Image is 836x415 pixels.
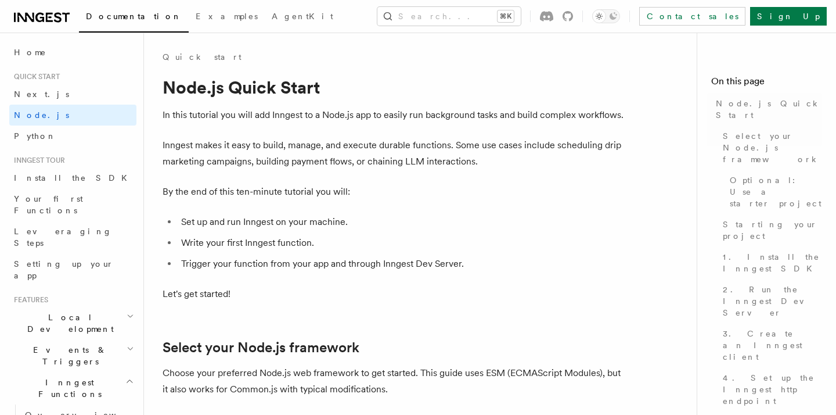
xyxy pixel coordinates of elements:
a: 3. Create an Inngest client [718,323,822,367]
button: Inngest Functions [9,372,136,405]
span: Leveraging Steps [14,227,112,248]
a: Optional: Use a starter project [725,170,822,214]
span: 2. Run the Inngest Dev Server [723,284,822,319]
span: Install the SDK [14,173,134,183]
a: Node.js [9,105,136,126]
span: Local Development [9,312,127,335]
a: AgentKit [265,3,340,31]
a: Starting your project [718,214,822,246]
a: Python [9,126,136,146]
a: Home [9,42,136,63]
span: AgentKit [272,12,333,21]
span: Inngest Functions [9,377,125,400]
a: Documentation [79,3,189,33]
p: Inngest makes it easy to build, manage, and execute durable functions. Some use cases include sch... [163,137,627,170]
a: 4. Set up the Inngest http endpoint [718,367,822,412]
a: Select your Node.js framework [718,126,822,170]
span: Node.js Quick Start [716,98,822,121]
span: Node.js [14,110,69,120]
a: Node.js Quick Start [711,93,822,126]
li: Trigger your function from your app and through Inngest Dev Server. [178,256,627,272]
li: Write your first Inngest function. [178,235,627,251]
span: 1. Install the Inngest SDK [723,251,822,274]
a: Sign Up [750,7,827,26]
span: Examples [196,12,258,21]
a: Examples [189,3,265,31]
span: Setting up your app [14,259,114,280]
h4: On this page [711,74,822,93]
p: Let's get started! [163,286,627,302]
span: Select your Node.js framework [723,130,822,165]
span: Python [14,131,56,141]
span: Documentation [86,12,182,21]
a: Select your Node.js framework [163,339,359,356]
button: Search...⌘K [377,7,521,26]
span: Starting your project [723,219,822,242]
button: Toggle dark mode [592,9,620,23]
span: Features [9,295,48,305]
p: Choose your preferred Node.js web framework to get started. This guide uses ESM (ECMAScript Modul... [163,365,627,398]
span: 3. Create an Inngest client [723,328,822,363]
a: Contact sales [639,7,745,26]
span: Events & Triggers [9,344,127,367]
a: 2. Run the Inngest Dev Server [718,279,822,323]
a: Your first Functions [9,188,136,221]
a: Leveraging Steps [9,221,136,253]
span: 4. Set up the Inngest http endpoint [723,372,822,407]
span: Optional: Use a starter project [730,174,822,209]
li: Set up and run Inngest on your machine. [178,214,627,230]
span: Inngest tour [9,156,65,165]
p: By the end of this ten-minute tutorial you will: [163,184,627,200]
a: Setting up your app [9,253,136,286]
p: In this tutorial you will add Inngest to a Node.js app to easily run background tasks and build c... [163,107,627,123]
a: Install the SDK [9,167,136,188]
a: Quick start [163,51,242,63]
span: Next.js [14,90,69,99]
h1: Node.js Quick Start [163,77,627,98]
a: 1. Install the Inngest SDK [718,246,822,279]
span: Home [14,46,46,58]
a: Next.js [9,84,136,105]
kbd: ⌘K [498,10,514,22]
span: Your first Functions [14,194,83,215]
button: Local Development [9,307,136,339]
span: Quick start [9,72,60,81]
button: Events & Triggers [9,339,136,372]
